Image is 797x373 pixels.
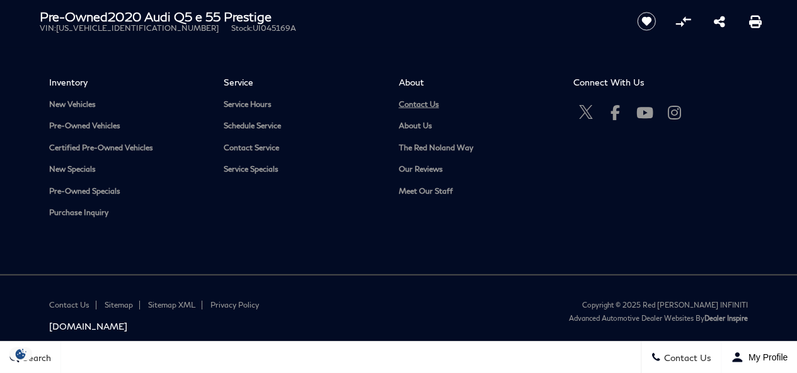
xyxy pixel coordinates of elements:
[633,11,660,31] button: Save vehicle
[49,100,205,109] a: New Vehicles
[713,14,725,29] a: Share this Pre-Owned 2020 Audi Q5 e 55 Prestige
[6,347,35,360] img: Opt-Out Icon
[749,14,762,29] a: Print this Pre-Owned 2020 Audi Q5 e 55 Prestige
[40,9,616,23] h1: 2020 Audi Q5 e 55 Prestige
[661,352,711,363] span: Contact Us
[49,300,89,309] a: Contact Us
[224,77,379,87] span: Service
[49,77,205,87] span: Inventory
[399,187,554,196] a: Meet Our Staff
[49,121,205,131] a: Pre-Owned Vehicles
[253,23,296,33] span: UI045169A
[20,352,51,363] span: Search
[224,100,379,109] a: Service Hours
[603,100,628,125] a: Open Facebook in a new window
[49,165,205,174] a: New Specials
[105,300,133,309] a: Sitemap
[49,208,205,218] a: Purchase Inquiry
[399,100,554,109] a: Contact Us
[40,9,108,24] strong: Pre-Owned
[224,143,379,153] a: Contact Service
[573,100,599,125] a: Open Twitter in a new window
[573,77,729,87] span: Connect With Us
[408,314,748,322] div: Advanced Automotive Dealer Websites by
[210,300,259,309] a: Privacy Policy
[231,23,253,33] span: Stock:
[399,165,554,174] a: Our Reviews
[674,12,692,31] button: Compare vehicle
[224,121,379,131] a: Schedule Service
[49,143,205,153] a: Certified Pre-Owned Vehicles
[662,100,687,125] a: Open Instagram in a new window
[704,314,748,322] a: Dealer Inspire
[721,342,797,373] button: Open user profile menu
[399,143,554,153] a: The Red Noland Way
[224,165,379,174] a: Service Specials
[743,352,788,362] span: My Profile
[408,301,748,309] div: Copyright © 2025 Red [PERSON_NAME] INFINITI
[49,321,389,331] a: [DOMAIN_NAME]
[40,23,56,33] span: VIN:
[56,23,219,33] span: [US_VEHICLE_IDENTIFICATION_NUMBER]
[633,100,658,125] a: Open Youtube-play in a new window
[148,300,195,309] a: Sitemap XML
[6,347,35,360] section: Click to Open Cookie Consent Modal
[399,121,554,131] a: About Us
[49,187,205,196] a: Pre-Owned Specials
[399,77,554,87] span: About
